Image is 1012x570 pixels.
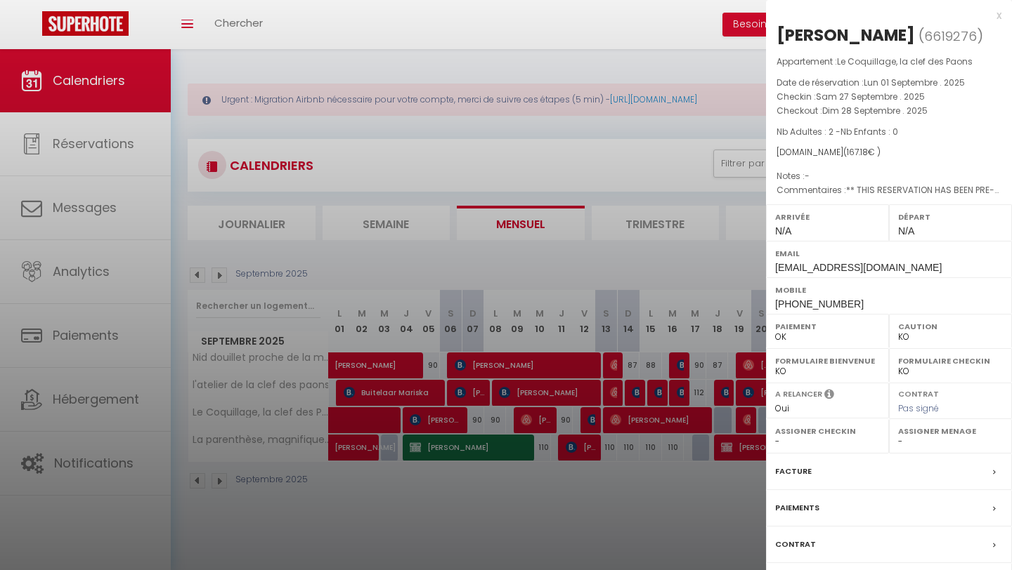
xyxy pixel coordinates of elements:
label: Mobile [775,283,1003,297]
label: A relancer [775,388,822,400]
span: N/A [775,225,791,237]
span: [PHONE_NUMBER] [775,298,864,310]
p: Checkout : [777,104,1001,118]
span: Lun 01 Septembre . 2025 [864,77,965,88]
label: Caution [898,319,1003,333]
label: Départ [898,210,1003,224]
label: Facture [775,464,812,479]
label: Contrat [775,537,816,552]
span: 6619276 [924,27,977,45]
span: Pas signé [898,402,939,414]
label: Assigner Checkin [775,424,880,438]
span: ( ) [919,26,983,46]
label: Formulaire Bienvenue [775,354,880,368]
label: Arrivée [775,210,880,224]
label: Email [775,246,1003,260]
label: Paiements [775,501,819,515]
p: Notes : [777,169,1001,183]
i: Sélectionner OUI si vous souhaiter envoyer les séquences de messages post-checkout [824,388,834,404]
span: Le Coquillage, la clef des Paons [837,55,973,67]
div: [DOMAIN_NAME] [777,146,1001,159]
span: N/A [898,225,914,237]
span: Sam 27 Septembre . 2025 [816,91,925,102]
p: Commentaires : [777,183,1001,197]
span: Nb Enfants : 0 [841,126,898,138]
span: - [805,170,810,182]
div: x [766,7,1001,24]
label: Formulaire Checkin [898,354,1003,368]
label: Contrat [898,388,939,397]
label: Paiement [775,319,880,333]
div: [PERSON_NAME] [777,24,915,46]
p: Appartement : [777,55,1001,69]
span: [EMAIL_ADDRESS][DOMAIN_NAME] [775,262,942,273]
span: Nb Adultes : 2 - [777,126,898,138]
span: 167.18 [847,146,868,158]
p: Date de réservation : [777,76,1001,90]
span: Dim 28 Septembre . 2025 [822,105,928,117]
span: ( € ) [843,146,881,158]
label: Assigner Menage [898,424,1003,438]
p: Checkin : [777,90,1001,104]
